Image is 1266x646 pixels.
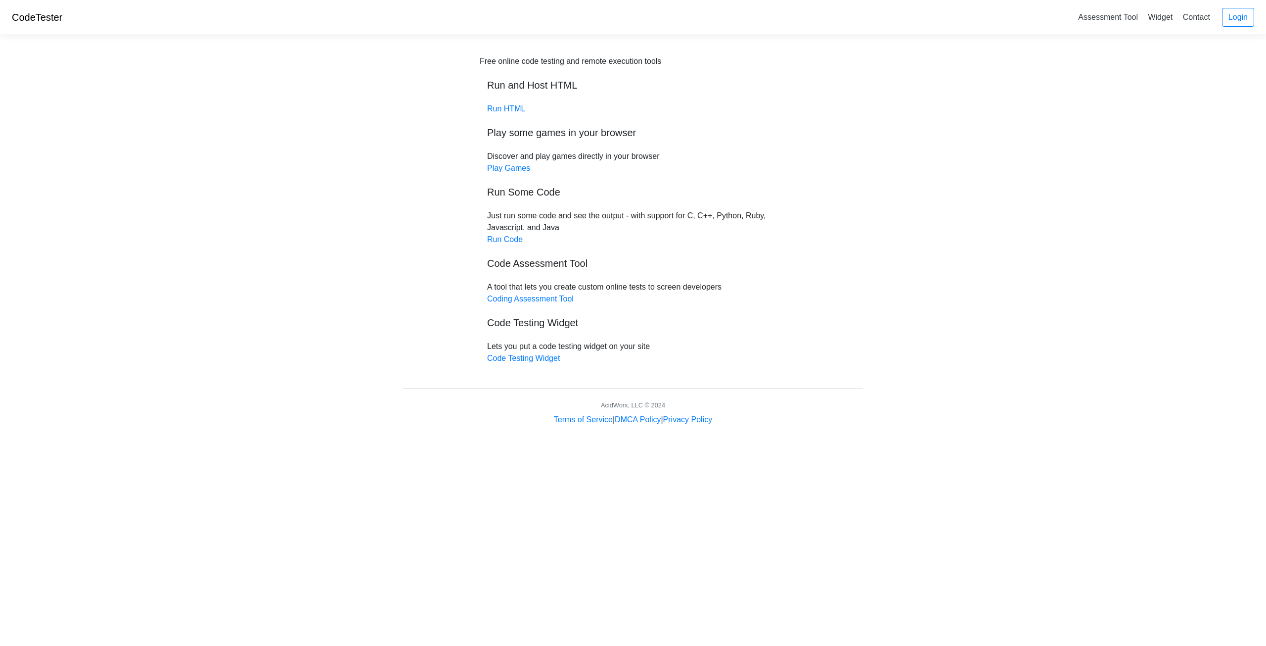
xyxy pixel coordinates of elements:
h5: Code Assessment Tool [487,257,779,269]
a: CodeTester [12,12,62,23]
a: Play Games [487,164,530,172]
a: Privacy Policy [663,415,713,424]
a: Widget [1144,9,1176,25]
a: DMCA Policy [615,415,661,424]
a: Terms of Service [554,415,613,424]
h5: Run and Host HTML [487,79,779,91]
a: Login [1222,8,1254,27]
a: Code Testing Widget [487,354,560,362]
div: Free online code testing and remote execution tools [480,55,661,67]
div: | | [554,414,712,426]
h5: Run Some Code [487,186,779,198]
a: Contact [1179,9,1214,25]
h5: Play some games in your browser [487,127,779,139]
a: Coding Assessment Tool [487,295,574,303]
h5: Code Testing Widget [487,317,779,329]
div: AcidWorx, LLC © 2024 [601,400,665,410]
a: Run Code [487,235,523,244]
div: Discover and play games directly in your browser Just run some code and see the output - with sup... [480,55,786,364]
a: Run HTML [487,104,525,113]
a: Assessment Tool [1074,9,1142,25]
